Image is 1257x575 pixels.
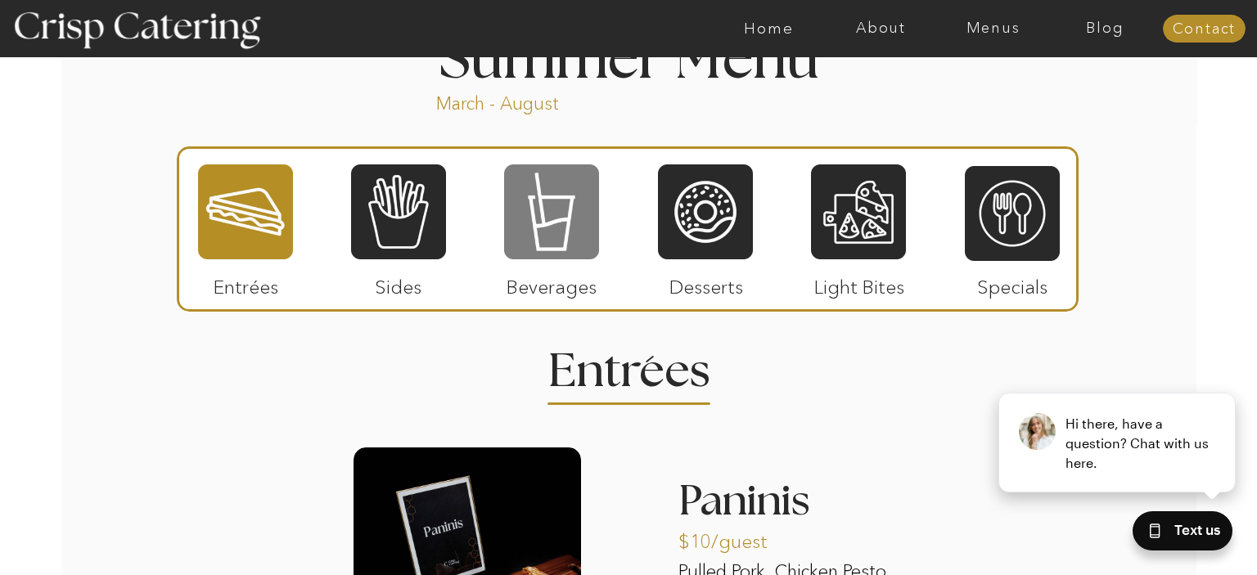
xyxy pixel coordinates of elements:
[1093,493,1257,575] iframe: podium webchat widget bubble
[401,32,856,80] h1: Summer Menu
[937,20,1049,37] a: Menus
[678,514,787,561] p: $10/guest
[497,259,606,307] p: Beverages
[548,348,709,380] h2: Entrees
[804,259,913,307] p: Light Bites
[825,20,937,37] a: About
[1049,20,1161,37] a: Blog
[436,92,661,110] p: March - August
[957,259,1066,307] p: Specials
[678,480,906,532] h3: Paninis
[191,259,300,307] p: Entrées
[651,259,760,307] p: Desserts
[979,317,1257,514] iframe: podium webchat widget prompt
[1163,21,1246,38] a: Contact
[713,20,825,37] a: Home
[344,259,453,307] p: Sides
